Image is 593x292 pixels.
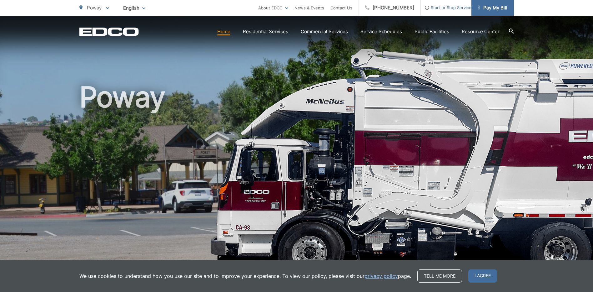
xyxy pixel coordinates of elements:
a: Tell me more [417,269,462,283]
a: Contact Us [330,4,352,12]
a: Residential Services [243,28,288,35]
p: We use cookies to understand how you use our site and to improve your experience. To view our pol... [79,272,411,280]
a: Home [217,28,230,35]
span: I agree [468,269,497,283]
a: Service Schedules [360,28,402,35]
a: Resource Center [462,28,500,35]
a: News & Events [294,4,324,12]
span: Pay My Bill [478,4,507,12]
a: Commercial Services [301,28,348,35]
h1: Poway [79,81,514,280]
span: English [118,3,150,13]
a: privacy policy [364,272,398,280]
span: Poway [87,5,102,11]
a: Public Facilities [415,28,449,35]
a: About EDCO [258,4,288,12]
a: EDCD logo. Return to the homepage. [79,27,139,36]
